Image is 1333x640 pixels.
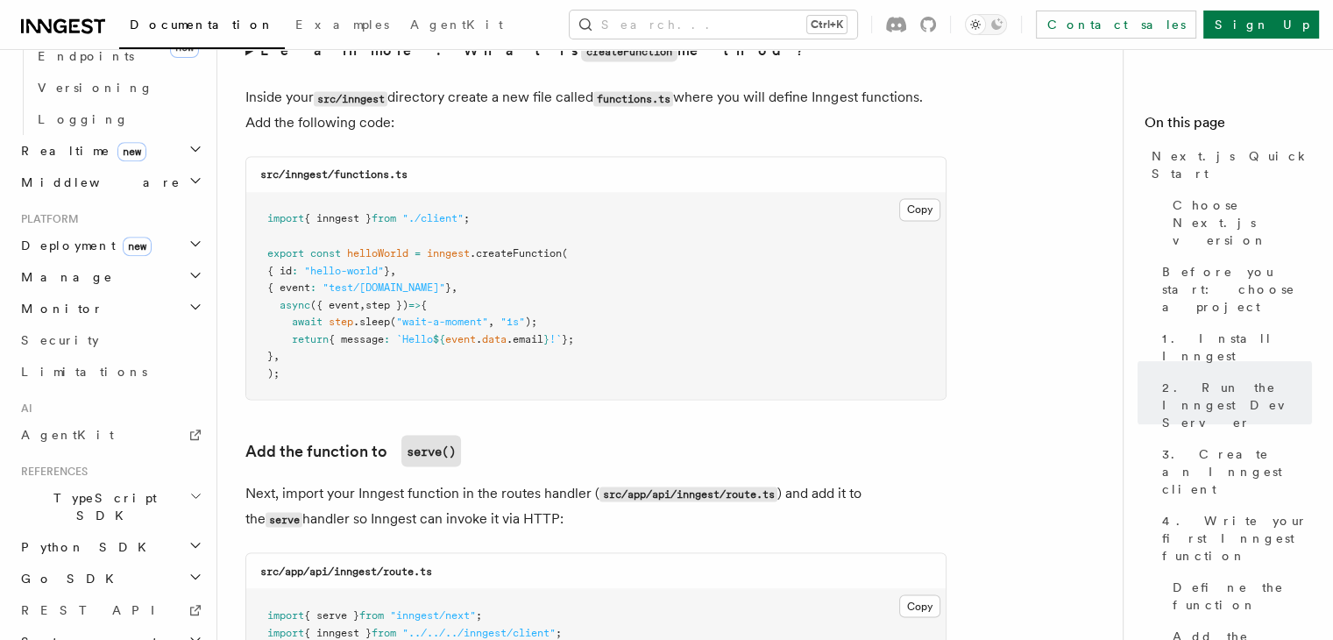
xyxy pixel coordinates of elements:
a: 2. Run the Inngest Dev Server [1155,372,1312,438]
span: ( [390,315,396,327]
span: return [292,332,329,345]
span: from [372,626,396,638]
span: step [329,315,353,327]
code: src/app/api/inngest/route.ts [599,487,777,501]
span: Deployment [14,237,152,254]
span: . [476,332,482,345]
span: "hello-world" [304,264,384,276]
span: 1. Install Inngest [1162,330,1312,365]
a: Define the function [1166,572,1312,621]
span: Realtime [14,142,146,160]
a: Examples [285,5,400,47]
span: new [117,142,146,161]
button: Copy [899,198,940,221]
span: AgentKit [21,428,114,442]
span: await [292,315,323,327]
span: ); [267,366,280,379]
a: Versioning [31,72,206,103]
a: 4. Write your first Inngest function [1155,505,1312,572]
span: = [415,246,421,259]
code: createFunction [581,42,677,61]
span: Middleware [14,174,181,191]
code: src/app/api/inngest/route.ts [260,565,432,577]
span: Monitor [14,300,103,317]
span: Logging [38,112,129,126]
span: Platform [14,212,79,226]
span: Security [21,333,99,347]
button: Deploymentnew [14,230,206,261]
span: "1s" [500,315,525,327]
a: Security [14,324,206,356]
code: serve [266,512,302,527]
span: AgentKit [410,18,503,32]
span: !` [550,332,562,345]
a: Limitations [14,356,206,388]
code: functions.ts [593,91,673,106]
span: async [280,298,310,310]
span: .createFunction [470,246,562,259]
a: Add the function toserve() [245,435,461,466]
span: step }) [365,298,408,310]
span: References [14,465,88,479]
button: Middleware [14,167,206,198]
a: Contact sales [1036,11,1196,39]
span: ( [562,246,568,259]
span: ; [476,608,482,621]
span: { inngest } [304,626,372,638]
span: ; [464,212,470,224]
span: Choose Next.js version [1173,196,1312,249]
code: src/inngest/functions.ts [260,168,408,181]
span: { inngest } [304,212,372,224]
span: new [123,237,152,256]
a: AgentKit [400,5,514,47]
span: { serve } [304,608,359,621]
span: Define the function [1173,579,1312,614]
span: REST API [21,603,170,617]
span: , [359,298,365,310]
a: AgentKit [14,419,206,451]
span: : [310,281,316,293]
span: export [267,246,304,259]
button: Monitor [14,293,206,324]
span: } [445,281,451,293]
span: } [267,349,273,361]
span: `Hello [396,332,433,345]
strong: Learn more: What is method? [260,42,808,59]
button: TypeScript SDK [14,482,206,531]
code: serve() [401,435,461,466]
span: => [408,298,421,310]
button: Toggle dark mode [965,14,1007,35]
span: , [390,264,396,276]
span: import [267,608,304,621]
span: TypeScript SDK [14,489,189,524]
span: const [310,246,341,259]
button: Realtimenew [14,135,206,167]
span: , [488,315,494,327]
summary: Learn more: What iscreateFunctionmethod? [245,39,947,64]
a: Before you start: choose a project [1155,256,1312,323]
span: Next.js Quick Start [1152,147,1312,182]
span: }; [562,332,574,345]
span: Limitations [21,365,147,379]
span: .sleep [353,315,390,327]
span: Python SDK [14,538,157,556]
span: data [482,332,507,345]
span: : [384,332,390,345]
button: Search...Ctrl+K [570,11,857,39]
span: from [372,212,396,224]
span: , [451,281,457,293]
span: { message [329,332,384,345]
span: ; [556,626,562,638]
span: Before you start: choose a project [1162,263,1312,316]
span: "./client" [402,212,464,224]
button: Python SDK [14,531,206,563]
span: { [421,298,427,310]
span: event [445,332,476,345]
a: Choose Next.js version [1166,189,1312,256]
span: "../../../inngest/client" [402,626,556,638]
span: AI [14,402,32,416]
p: Inside your directory create a new file called where you will define Inngest functions. Add the f... [245,85,947,135]
span: , [273,349,280,361]
span: "wait-a-moment" [396,315,488,327]
span: Examples [295,18,389,32]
